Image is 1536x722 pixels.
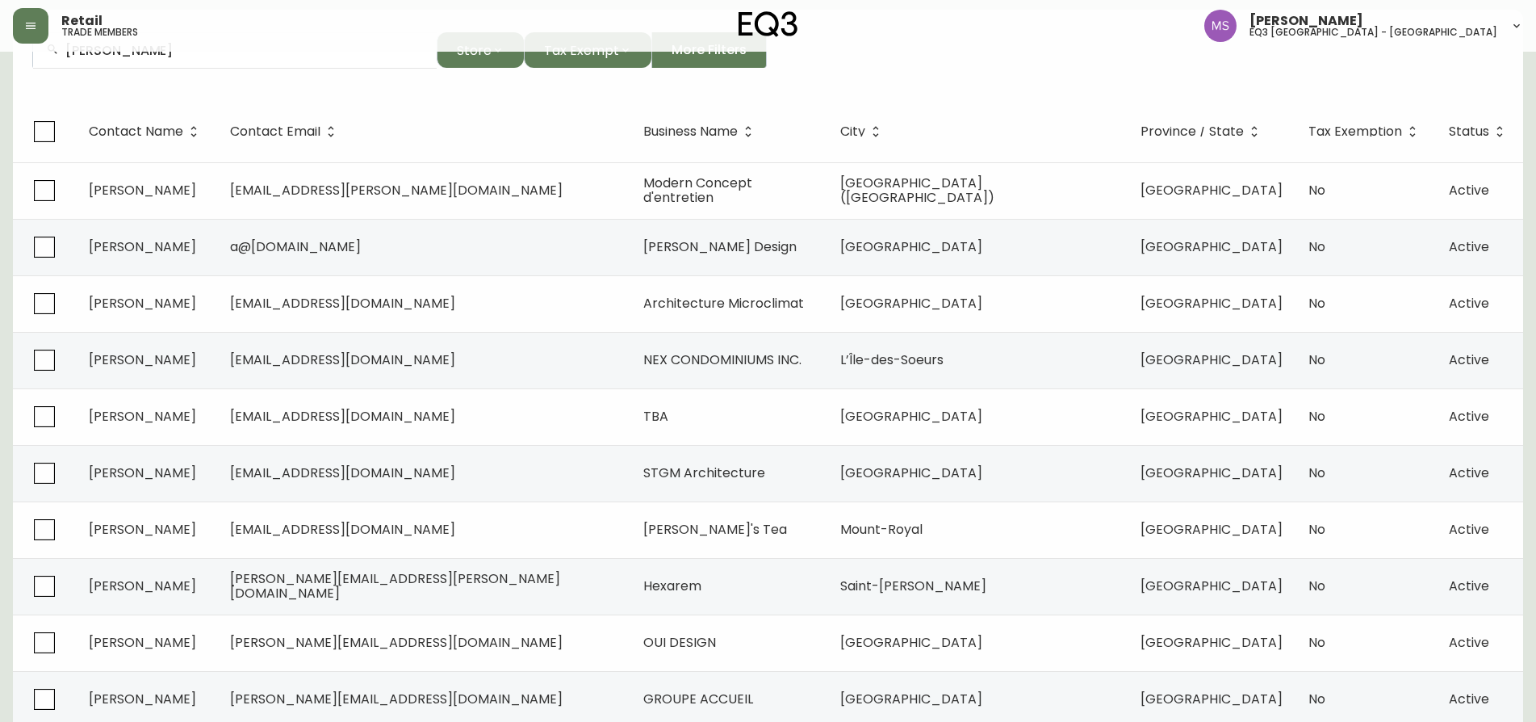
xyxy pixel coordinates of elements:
[89,127,183,136] span: Contact Name
[230,633,563,652] span: [PERSON_NAME][EMAIL_ADDRESS][DOMAIN_NAME]
[230,294,455,313] span: [EMAIL_ADDRESS][DOMAIN_NAME]
[643,174,752,207] span: Modern Concept d'entretien
[1449,237,1489,256] span: Active
[643,464,765,482] span: STGM Architecture
[1449,124,1510,139] span: Status
[1140,237,1283,256] span: [GEOGRAPHIC_DATA]
[1308,407,1325,426] span: No
[89,237,196,256] span: [PERSON_NAME]
[1308,237,1325,256] span: No
[1308,690,1325,708] span: No
[1249,15,1363,27] span: [PERSON_NAME]
[89,464,196,482] span: [PERSON_NAME]
[1140,407,1283,426] span: [GEOGRAPHIC_DATA]
[840,520,923,539] span: Mount-Royal
[1249,27,1497,37] h5: eq3 [GEOGRAPHIC_DATA] - [GEOGRAPHIC_DATA]
[1140,124,1265,139] span: Province / State
[230,127,320,136] span: Contact Email
[89,351,196,369] span: [PERSON_NAME]
[230,237,361,256] span: a@[DOMAIN_NAME]
[1308,294,1325,313] span: No
[89,633,196,652] span: [PERSON_NAME]
[1308,464,1325,482] span: No
[1308,633,1325,652] span: No
[1204,10,1237,42] img: 1b6e43211f6f3cc0b0729c9049b8e7af
[230,181,563,199] span: [EMAIL_ADDRESS][PERSON_NAME][DOMAIN_NAME]
[840,633,982,652] span: [GEOGRAPHIC_DATA]
[89,577,196,595] span: [PERSON_NAME]
[840,127,865,136] span: City
[840,464,982,482] span: [GEOGRAPHIC_DATA]
[840,407,982,426] span: [GEOGRAPHIC_DATA]
[1449,181,1489,199] span: Active
[643,127,738,136] span: Business Name
[1140,577,1283,595] span: [GEOGRAPHIC_DATA]
[89,520,196,539] span: [PERSON_NAME]
[1140,127,1244,136] span: Province / State
[643,294,804,313] span: Architecture Microclimat
[230,407,455,426] span: [EMAIL_ADDRESS][DOMAIN_NAME]
[24,81,315,95] div: Tissé à la main avec 100 % laine.
[1449,351,1489,369] span: Active
[1140,351,1283,369] span: [GEOGRAPHIC_DATA]
[1140,181,1283,199] span: [GEOGRAPHIC_DATA]
[230,690,563,708] span: [PERSON_NAME][EMAIL_ADDRESS][DOMAIN_NAME]
[1308,577,1325,595] span: No
[230,464,455,482] span: [EMAIL_ADDRESS][DOMAIN_NAME]
[61,15,103,27] span: Retail
[840,237,982,256] span: [GEOGRAPHIC_DATA]
[1449,407,1489,426] span: Active
[1449,633,1489,652] span: Active
[643,690,753,708] span: GROUPE ACCUEIL
[840,174,994,207] span: [GEOGRAPHIC_DATA] ([GEOGRAPHIC_DATA])
[89,294,196,313] span: [PERSON_NAME]
[1140,520,1283,539] span: [GEOGRAPHIC_DATA]
[89,124,204,139] span: Contact Name
[643,633,716,652] span: OUI DESIGN
[89,181,196,199] span: [PERSON_NAME]
[1308,124,1423,139] span: Tax Exemption
[230,569,560,602] span: [PERSON_NAME][EMAIL_ADDRESS][PERSON_NAME][DOMAIN_NAME]
[643,577,701,595] span: Hexarem
[1449,294,1489,313] span: Active
[1140,294,1283,313] span: [GEOGRAPHIC_DATA]
[643,237,797,256] span: [PERSON_NAME] Design
[1140,690,1283,708] span: [GEOGRAPHIC_DATA]
[1140,464,1283,482] span: [GEOGRAPHIC_DATA]
[230,351,455,369] span: [EMAIL_ADDRESS][DOMAIN_NAME]
[1449,520,1489,539] span: Active
[1308,351,1325,369] span: No
[89,407,196,426] span: [PERSON_NAME]
[1308,520,1325,539] span: No
[89,690,196,708] span: [PERSON_NAME]
[24,49,315,69] div: Tapis Trace
[840,351,944,369] span: L’Île-des-Soeurs
[1449,577,1489,595] span: Active
[643,520,787,539] span: [PERSON_NAME]'s Tea
[840,690,982,708] span: [GEOGRAPHIC_DATA]
[739,11,798,37] img: logo
[643,124,759,139] span: Business Name
[840,124,886,139] span: City
[840,577,986,595] span: Saint-[PERSON_NAME]
[840,294,982,313] span: [GEOGRAPHIC_DATA]
[1449,127,1489,136] span: Status
[1308,181,1325,199] span: No
[1449,464,1489,482] span: Active
[1140,633,1283,652] span: [GEOGRAPHIC_DATA]
[230,520,455,539] span: [EMAIL_ADDRESS][DOMAIN_NAME]
[1449,690,1489,708] span: Active
[61,27,138,37] h5: trade members
[643,351,801,369] span: NEX CONDOMINIUMS INC.
[230,124,341,139] span: Contact Email
[643,407,668,426] span: TBA
[1308,127,1402,136] span: Tax Exemption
